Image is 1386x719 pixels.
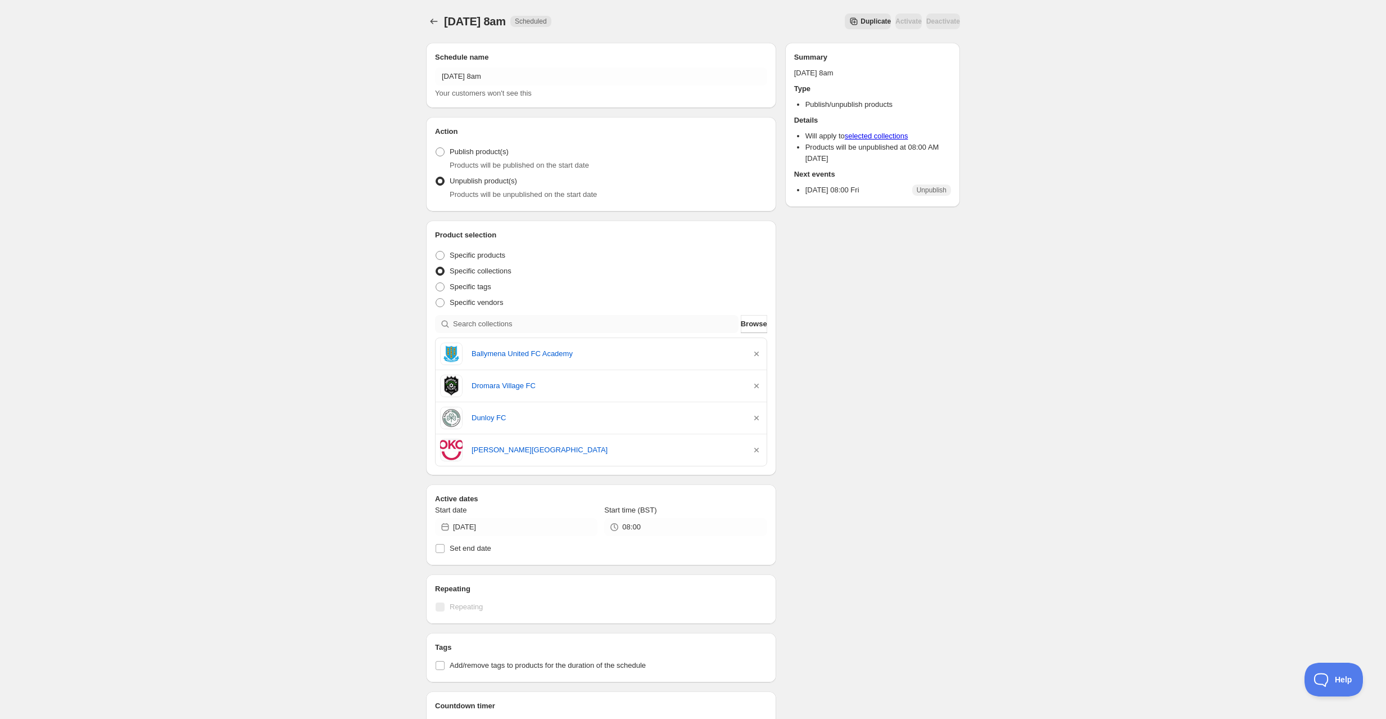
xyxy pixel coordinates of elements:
[450,544,491,552] span: Set end date
[450,147,509,156] span: Publish product(s)
[794,115,951,126] h2: Details
[805,131,951,142] li: Will apply to
[450,298,503,307] span: Specific vendors
[794,83,951,95] h2: Type
[604,506,656,514] span: Start time (BST)
[805,99,951,110] li: Publish/unpublish products
[450,661,646,669] span: Add/remove tags to products for the duration of the schedule
[450,282,491,291] span: Specific tags
[741,318,767,330] span: Browse
[435,230,767,241] h2: Product selection
[472,348,742,359] a: Ballymena United FC Academy
[1305,663,1364,696] iframe: Toggle Customer Support
[515,17,547,26] span: Scheduled
[472,412,742,424] a: Dunloy FC
[435,89,532,97] span: Your customers won't see this
[435,700,767,712] h2: Countdown timer
[805,185,859,196] p: [DATE] 08:00 Fri
[444,15,506,28] span: [DATE] 8am
[472,380,742,392] a: Dromara Village FC
[794,169,951,180] h2: Next events
[435,583,767,595] h2: Repeating
[426,14,442,29] button: Schedules
[435,642,767,653] h2: Tags
[450,267,511,275] span: Specific collections
[450,603,483,611] span: Repeating
[794,68,951,79] p: [DATE] 8am
[450,251,505,259] span: Specific products
[741,315,767,333] button: Browse
[435,126,767,137] h2: Action
[845,132,908,140] a: selected collections
[435,52,767,63] h2: Schedule name
[472,444,742,456] a: [PERSON_NAME][GEOGRAPHIC_DATA]
[450,161,589,169] span: Products will be published on the start date
[453,315,739,333] input: Search collections
[794,52,951,63] h2: Summary
[805,142,951,164] li: Products will be unpublished at 08:00 AM [DATE]
[917,186,946,195] span: Unpublish
[435,506,466,514] span: Start date
[450,177,517,185] span: Unpublish product(s)
[860,17,891,26] span: Duplicate
[845,14,891,29] button: Secondary action label
[435,493,767,505] h2: Active dates
[450,190,597,199] span: Products will be unpublished on the start date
